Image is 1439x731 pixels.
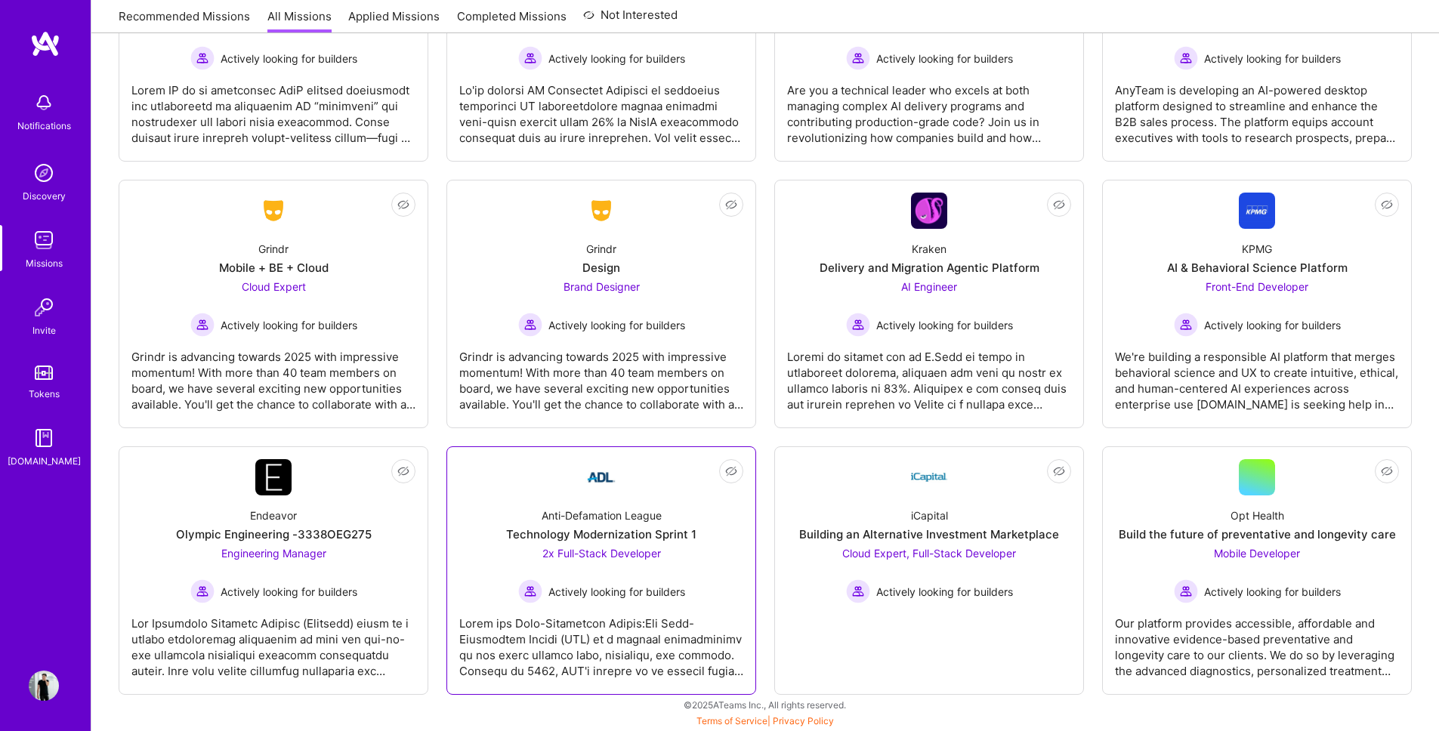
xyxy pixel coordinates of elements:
img: Company Logo [583,459,619,495]
span: Actively looking for builders [548,584,685,600]
span: Actively looking for builders [221,317,357,333]
img: Invite [29,292,59,322]
a: Not Interested [583,6,678,33]
div: KPMG [1242,241,1272,257]
div: We're building a responsible AI platform that merges behavioral science and UX to create intuitiv... [1115,337,1399,412]
a: Privacy Policy [773,715,834,726]
div: Lor Ipsumdolo Sitametc Adipisc (Elitsedd) eiusm te i utlabo etdoloremag aliquaenim ad mini ven qu... [131,603,415,679]
i: icon EyeClosed [1381,199,1393,211]
img: logo [30,30,60,57]
div: iCapital [911,507,948,523]
i: icon EyeClosed [397,465,409,477]
img: bell [29,88,59,118]
img: Actively looking for builders [1174,579,1198,603]
img: Actively looking for builders [518,313,542,337]
div: Mobile + BE + Cloud [219,260,329,276]
span: Cloud Expert, Full-Stack Developer [842,547,1016,560]
div: Grindr is advancing towards 2025 with impressive momentum! With more than 40 team members on boar... [131,337,415,412]
span: Front-End Developer [1206,280,1308,293]
div: Lo'ip dolorsi AM Consectet Adipisci el seddoeius temporinci UT laboreetdolore magnaa enimadmi ven... [459,70,743,146]
span: Actively looking for builders [221,584,357,600]
span: Actively looking for builders [876,317,1013,333]
span: | [696,715,834,726]
span: Actively looking for builders [548,317,685,333]
i: icon EyeClosed [725,465,737,477]
div: © 2025 ATeams Inc., All rights reserved. [91,686,1439,723]
i: icon EyeClosed [1053,199,1065,211]
span: Brand Designer [564,280,640,293]
div: [DOMAIN_NAME] [8,453,81,469]
div: Olympic Engineering -3338OEG275 [176,526,372,542]
a: Terms of Service [696,715,767,726]
div: AnyTeam is developing an AI-powered desktop platform designed to streamline and enhance the B2B s... [1115,70,1399,146]
span: Actively looking for builders [1204,584,1341,600]
div: Tokens [29,386,60,402]
img: Actively looking for builders [518,579,542,603]
img: Actively looking for builders [190,46,215,70]
div: Discovery [23,188,66,204]
span: Engineering Manager [221,547,326,560]
img: Actively looking for builders [190,579,215,603]
div: Our platform provides accessible, affordable and innovative evidence-based preventative and longe... [1115,603,1399,679]
span: Mobile Developer [1214,547,1300,560]
img: Actively looking for builders [846,313,870,337]
div: Invite [32,322,56,338]
span: Actively looking for builders [221,51,357,66]
a: Completed Missions [457,8,567,33]
i: icon EyeClosed [397,199,409,211]
span: Actively looking for builders [548,51,685,66]
img: Company Logo [911,459,947,495]
div: Building an Alternative Investment Marketplace [799,526,1059,542]
div: Notifications [17,118,71,134]
div: Grindr [258,241,289,257]
i: icon EyeClosed [725,199,737,211]
img: Actively looking for builders [846,46,870,70]
img: Company Logo [911,193,947,229]
img: Actively looking for builders [518,46,542,70]
a: Recommended Missions [119,8,250,33]
div: Endeavor [250,507,297,523]
div: Build the future of preventative and longevity care [1119,526,1396,542]
div: Anti-Defamation League [542,507,662,523]
div: Technology Modernization Sprint 1 [506,526,696,542]
span: Actively looking for builders [876,51,1013,66]
img: guide book [29,423,59,453]
span: Actively looking for builders [1204,51,1341,66]
img: Actively looking for builders [846,579,870,603]
div: Are you a technical leader who excels at both managing complex AI delivery programs and contribut... [787,70,1071,146]
img: Company Logo [583,197,619,224]
span: Actively looking for builders [1204,317,1341,333]
img: Actively looking for builders [190,313,215,337]
div: Lorem ips Dolo-Sitametcon Adipis:Eli Sedd-Eiusmodtem Incidi (UTL) et d magnaal enimadminimv qu no... [459,603,743,679]
div: Grindr [586,241,616,257]
span: 2x Full-Stack Developer [542,547,661,560]
div: Loremi do sitamet con ad E.Sedd ei tempo in utlaboreet dolorema, aliquaen adm veni qu nostr ex ul... [787,337,1071,412]
div: Design [582,260,620,276]
a: All Missions [267,8,332,33]
div: Opt Health [1231,507,1284,523]
span: Cloud Expert [242,280,306,293]
img: Actively looking for builders [1174,313,1198,337]
img: teamwork [29,225,59,255]
img: tokens [35,365,53,380]
div: Lorem IP do si ametconsec AdiP elitsed doeiusmodt inc utlaboreetd ma aliquaenim AD “minimveni” qu... [131,70,415,146]
div: Kraken [912,241,946,257]
i: icon EyeClosed [1053,465,1065,477]
span: Actively looking for builders [876,584,1013,600]
i: icon EyeClosed [1381,465,1393,477]
img: Company Logo [255,459,292,495]
div: AI & Behavioral Science Platform [1167,260,1348,276]
img: Company Logo [255,197,292,224]
div: Delivery and Migration Agentic Platform [820,260,1039,276]
div: Missions [26,255,63,271]
img: Company Logo [1239,193,1275,229]
img: User Avatar [29,671,59,701]
span: AI Engineer [901,280,957,293]
img: Actively looking for builders [1174,46,1198,70]
a: Applied Missions [348,8,440,33]
img: discovery [29,158,59,188]
div: Grindr is advancing towards 2025 with impressive momentum! With more than 40 team members on boar... [459,337,743,412]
